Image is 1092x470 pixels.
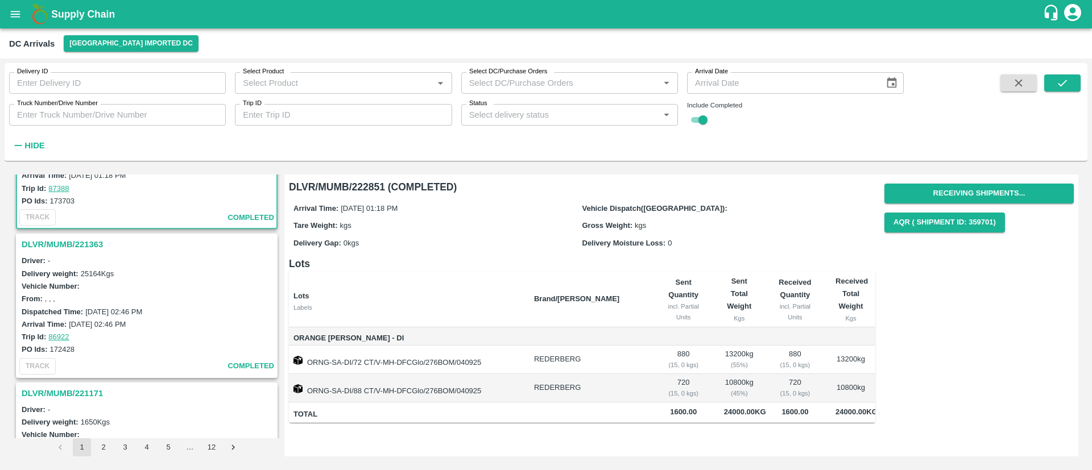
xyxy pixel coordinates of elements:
div: Include Completed [687,100,904,110]
td: REDERBERG [525,346,652,374]
div: Labels [293,302,525,313]
label: Delivery Moisture Loss: [582,239,666,247]
td: 720 [764,374,826,402]
span: completed [227,360,274,373]
label: , , , [45,294,55,303]
span: 0 [668,239,672,247]
label: Delivery Gap: [293,239,341,247]
label: Trip ID [243,99,262,108]
label: 25164 Kgs [81,269,114,278]
button: Open [659,107,674,122]
b: Sent Total Weight [727,277,751,311]
span: completed [227,211,274,224]
td: ORNG-SA-DI/88 CT/V-MH-DFCGlo/276BOM/040925 [289,374,525,402]
label: Trip Id: [22,332,46,341]
div: DC Arrivals [9,36,55,51]
label: Driver: [22,405,45,414]
button: Select DC [64,35,198,52]
button: Choose date [881,72,903,94]
label: Vehicle Dispatch([GEOGRAPHIC_DATA]): [582,204,727,213]
div: incl. Partial Units [661,301,705,322]
h3: DLVR/MUMB/221363 [22,237,275,252]
td: 880 [652,346,714,374]
label: From: [22,294,43,303]
div: … [181,442,199,453]
div: ( 15, 0 kgs) [773,388,817,398]
a: Supply Chain [51,6,1043,22]
span: kgs [340,221,351,230]
b: Brand/[PERSON_NAME] [534,294,619,303]
input: Select DC/Purchase Orders [465,76,641,90]
h6: Lots [289,256,875,272]
button: Go to page 4 [138,438,156,456]
b: Received Total Weight [835,277,868,311]
div: ( 55 %) [724,360,755,370]
button: Open [659,76,674,90]
label: Dispatched Time: [22,307,83,316]
label: Tare Weight: [293,221,338,230]
label: 1650 Kgs [81,418,110,426]
label: Status [469,99,487,108]
b: Supply Chain [51,9,115,20]
label: Delivery weight: [22,269,78,278]
div: ( 15, 0 kgs) [661,360,705,370]
span: 1600.00 [773,406,817,419]
label: Delivery ID [17,67,48,76]
span: Total [293,408,525,421]
span: 1600.00 [661,406,705,419]
label: Driver: [22,256,45,265]
td: ORNG-SA-DI/72 CT/V-MH-DFCGlo/276BOM/040925 [289,346,525,374]
label: Select DC/Purchase Orders [469,67,547,76]
input: Arrival Date [687,72,876,94]
div: Kgs [835,313,866,323]
label: Arrival Time: [22,320,67,328]
button: Go to page 3 [116,438,134,456]
a: 86922 [48,332,69,341]
div: ( 15, 0 kgs) [773,360,817,370]
label: Vehicle Number: [22,282,80,290]
input: Enter Delivery ID [9,72,226,94]
span: 0 kgs [344,239,359,247]
button: Go to next page [224,438,242,456]
div: ( 15, 0 kgs) [661,388,705,398]
img: box [293,384,303,393]
img: box [293,356,303,365]
label: PO Ids: [22,345,48,353]
label: Select Product [243,67,284,76]
input: Select delivery status [465,107,656,122]
input: Enter Trip ID [235,104,452,126]
label: [DATE] 02:46 PM [69,320,126,328]
button: AQR ( Shipment Id: 359701) [884,213,1005,232]
span: - [48,256,50,265]
td: 13200 kg [715,346,764,374]
span: 24000.00 Kg [835,407,878,416]
span: [DATE] 01:18 PM [341,204,398,213]
b: Lots [293,292,309,300]
label: [DATE] 01:18 PM [69,171,126,180]
label: Delivery weight: [22,418,78,426]
div: incl. Partial Units [773,301,817,322]
label: [DATE] 02:46 PM [85,307,142,316]
span: 24000.00 Kg [724,407,766,416]
nav: pagination navigation [49,438,244,456]
button: Hide [9,136,48,155]
div: Kgs [724,313,755,323]
label: Arrival Date [695,67,728,76]
label: 173703 [50,197,75,205]
button: page 1 [73,438,91,456]
button: Go to page 12 [202,438,221,456]
h6: DLVR/MUMB/222851 (COMPLETED) [289,179,875,195]
label: Gross Weight: [582,221,633,230]
td: 10800 kg [826,374,875,402]
label: Vehicle Number: [22,430,80,439]
button: Go to page 2 [94,438,113,456]
td: 10800 kg [715,374,764,402]
button: Go to page 5 [159,438,177,456]
label: Truck Number/Drive Number [17,99,98,108]
td: 720 [652,374,714,402]
span: kgs [635,221,646,230]
div: account of current user [1062,2,1083,26]
a: 87388 [48,184,69,193]
td: 13200 kg [826,346,875,374]
td: 880 [764,346,826,374]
